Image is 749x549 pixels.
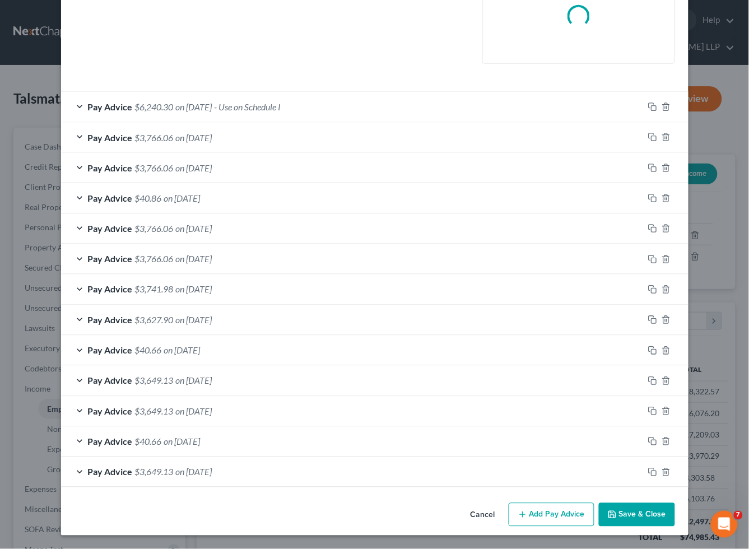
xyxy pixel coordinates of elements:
span: Pay Advice [88,101,133,112]
span: - Use on Schedule I [215,101,281,112]
span: Pay Advice [88,162,133,173]
span: on [DATE] [176,406,212,417]
span: $40.66 [135,436,162,447]
span: $3,766.06 [135,132,174,143]
span: Pay Advice [88,315,133,325]
span: Pay Advice [88,467,133,477]
span: $3,766.06 [135,224,174,234]
span: Pay Advice [88,284,133,295]
span: on [DATE] [164,193,201,203]
span: on [DATE] [176,162,212,173]
span: $3,649.13 [135,406,174,417]
span: $3,766.06 [135,162,174,173]
span: Pay Advice [88,345,133,356]
span: $3,627.90 [135,315,174,325]
span: on [DATE] [164,436,201,447]
span: on [DATE] [176,284,212,295]
span: $6,240.30 [135,101,174,112]
span: on [DATE] [176,101,212,112]
span: Pay Advice [88,132,133,143]
iframe: Intercom live chat [711,511,738,538]
button: Save & Close [599,503,675,527]
span: on [DATE] [176,315,212,325]
span: $40.86 [135,193,162,203]
span: $3,649.13 [135,467,174,477]
span: on [DATE] [176,132,212,143]
span: on [DATE] [176,467,212,477]
span: $40.66 [135,345,162,356]
span: Pay Advice [88,436,133,447]
span: on [DATE] [176,254,212,264]
span: Pay Advice [88,193,133,203]
span: $3,766.06 [135,254,174,264]
span: Pay Advice [88,254,133,264]
span: Pay Advice [88,406,133,417]
span: on [DATE] [176,224,212,234]
span: Pay Advice [88,375,133,386]
span: on [DATE] [164,345,201,356]
span: 7 [734,511,743,520]
span: $3,649.13 [135,375,174,386]
button: Add Pay Advice [509,503,594,527]
span: Pay Advice [88,224,133,234]
span: on [DATE] [176,375,212,386]
span: $3,741.98 [135,284,174,295]
button: Cancel [462,504,504,527]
